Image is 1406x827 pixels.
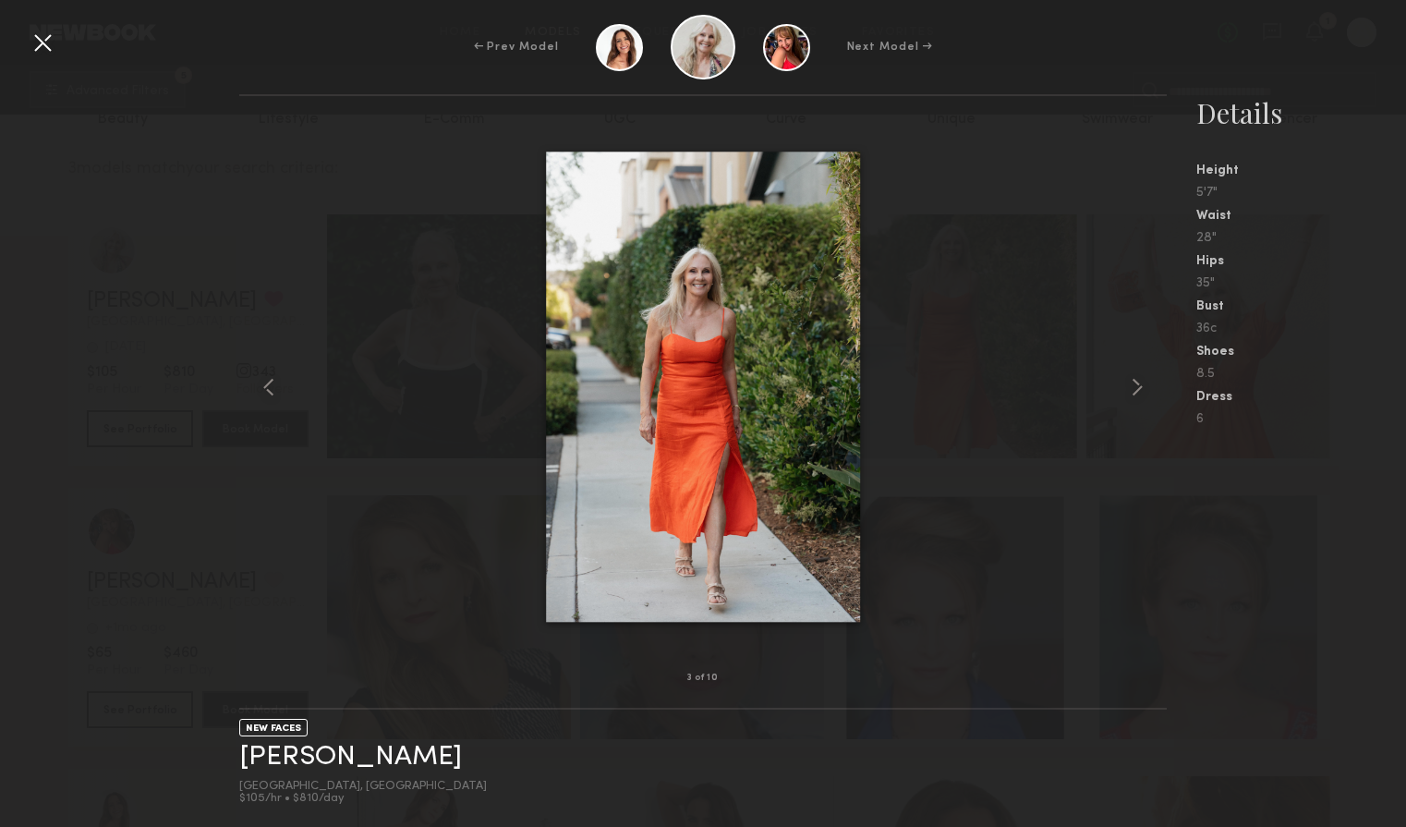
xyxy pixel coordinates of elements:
div: 8.5 [1196,368,1406,381]
div: 6 [1196,413,1406,426]
div: Next Model → [847,39,933,55]
div: 3 of 10 [687,674,719,683]
div: Shoes [1196,346,1406,359]
div: Hips [1196,255,1406,268]
div: $105/hr • $810/day [239,793,487,805]
div: Waist [1196,210,1406,223]
a: [PERSON_NAME] [239,743,462,772]
div: Bust [1196,300,1406,313]
div: 28" [1196,232,1406,245]
div: [GEOGRAPHIC_DATA], [GEOGRAPHIC_DATA] [239,781,487,793]
div: 36c [1196,322,1406,335]
div: NEW FACES [239,719,308,736]
div: 5'7" [1196,187,1406,200]
div: Details [1196,94,1406,131]
div: Dress [1196,391,1406,404]
div: 35" [1196,277,1406,290]
div: Height [1196,164,1406,177]
div: ← Prev Model [474,39,559,55]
